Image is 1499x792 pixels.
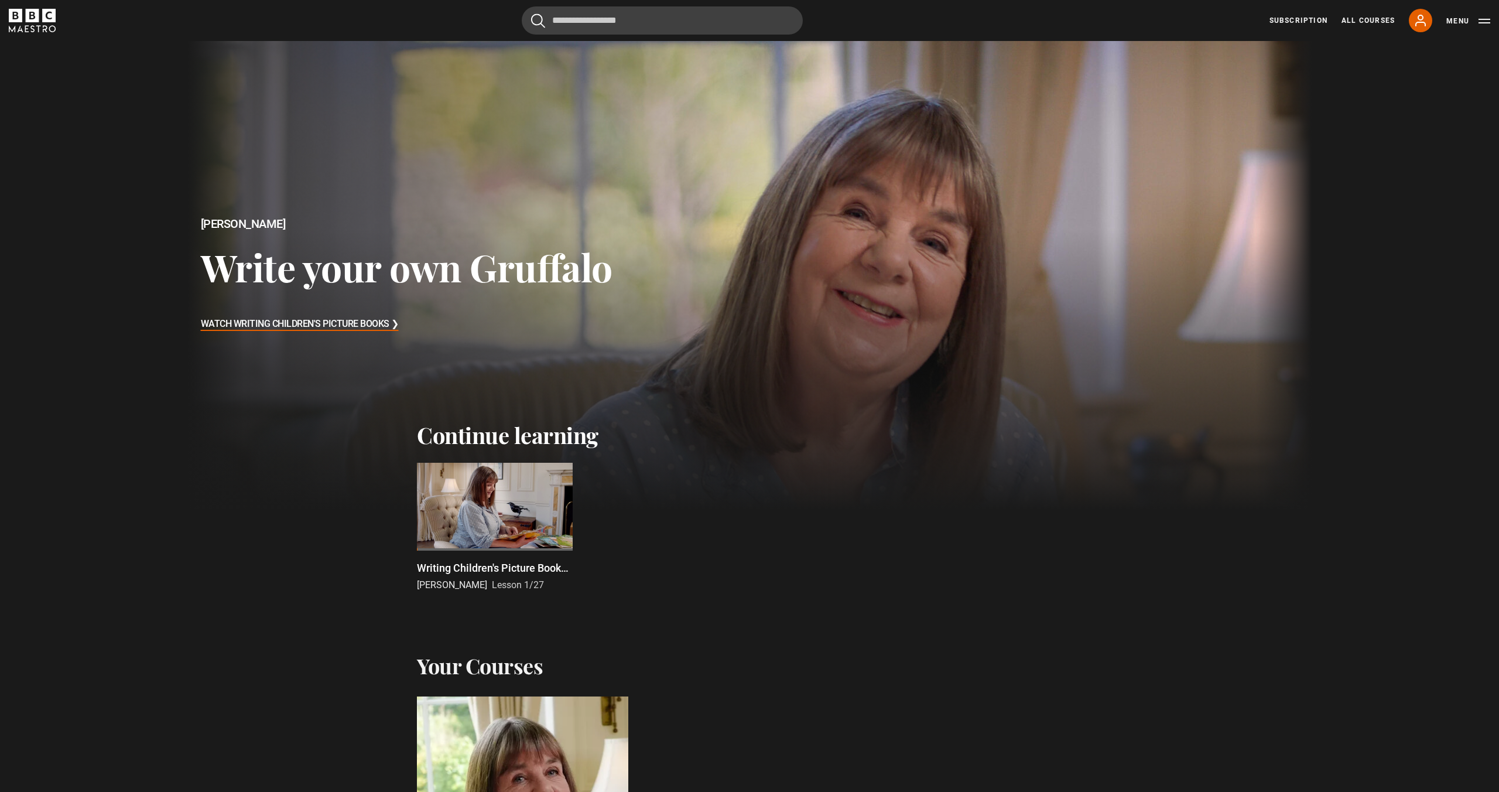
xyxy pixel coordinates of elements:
[492,579,544,590] span: Lesson 1/27
[201,217,612,231] h2: [PERSON_NAME]
[417,560,573,576] p: Writing Children's Picture Books Introduction
[522,6,803,35] input: Search
[531,13,545,28] button: Submit the search query
[9,9,56,32] svg: BBC Maestro
[1269,15,1327,26] a: Subscription
[201,244,612,289] h3: Write your own Gruffalo
[417,422,1082,449] h2: Continue learning
[417,579,487,590] span: [PERSON_NAME]
[1446,15,1490,27] button: Toggle navigation
[1341,15,1395,26] a: All Courses
[187,41,1312,510] a: [PERSON_NAME] Write your own Gruffalo Watch Writing Children's Picture Books ❯
[417,463,573,592] a: Writing Children's Picture Books Introduction [PERSON_NAME] Lesson 1/27
[201,316,399,333] h3: Watch Writing Children's Picture Books ❯
[417,653,543,678] h2: Your Courses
